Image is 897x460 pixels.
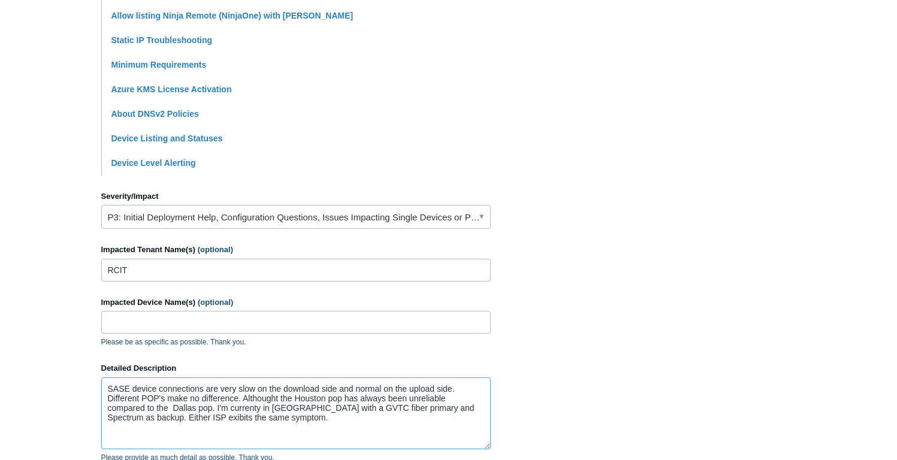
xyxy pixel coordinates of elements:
label: Impacted Tenant Name(s) [101,244,491,256]
span: (optional) [198,298,233,307]
label: Detailed Description [101,362,491,374]
p: Please be as specific as possible. Thank you. [101,337,491,347]
label: Impacted Device Name(s) [101,296,491,308]
a: About DNSv2 Policies [111,109,199,119]
a: Device Listing and Statuses [111,134,223,143]
label: Severity/Impact [101,190,491,202]
a: Static IP Troubleshooting [111,35,213,45]
span: (optional) [198,245,233,254]
a: Azure KMS License Activation [111,84,232,94]
a: Allow listing Ninja Remote (NinjaOne) with [PERSON_NAME] [111,11,354,20]
a: Minimum Requirements [111,60,207,69]
a: P3: Initial Deployment Help, Configuration Questions, Issues Impacting Single Devices or Past Out... [101,205,491,229]
a: Device Level Alerting [111,158,196,168]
